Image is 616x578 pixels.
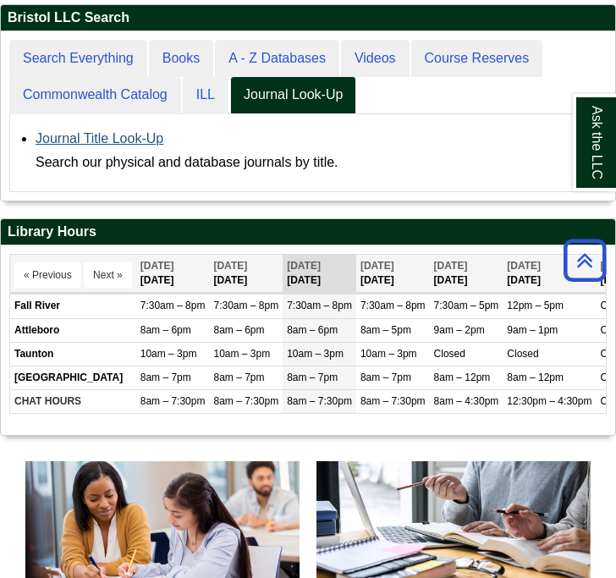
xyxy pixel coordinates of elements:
span: 8am – 12pm [507,372,564,383]
div: Search our physical and database journals by title. [36,151,597,174]
span: 8am – 6pm [213,324,264,336]
span: 8am – 7pm [213,372,264,383]
h2: Bristol LLC Search [1,5,615,31]
a: A - Z Databases [215,40,339,78]
span: 12pm – 5pm [507,300,564,311]
span: [DATE] [507,260,541,272]
span: Closed [434,348,465,360]
span: 12:30pm – 4:30pm [507,395,591,407]
button: « Previous [14,262,81,288]
a: Journal Look-Up [230,76,356,114]
span: 7:30am – 8pm [360,300,426,311]
td: Taunton [10,342,136,366]
th: [DATE] [283,255,356,293]
button: Next » [84,262,132,288]
span: [DATE] [360,260,394,272]
span: 8am – 7pm [140,372,191,383]
span: 8am – 7:30pm [213,395,278,407]
span: [DATE] [287,260,321,272]
span: 8am – 12pm [434,372,491,383]
a: Videos [341,40,410,78]
span: 10am – 3pm [287,348,344,360]
a: Course Reserves [411,40,543,78]
span: 7:30am – 8pm [213,300,278,311]
td: Attleboro [10,318,136,342]
span: [DATE] [434,260,468,272]
span: 8am – 6pm [140,324,191,336]
th: [DATE] [503,255,596,293]
span: 9am – 1pm [507,324,558,336]
td: Fall River [10,295,136,318]
th: [DATE] [430,255,503,293]
a: Commonwealth Catalog [9,76,181,114]
span: 8am – 5pm [360,324,411,336]
span: Closed [507,348,538,360]
span: 8am – 7:30pm [287,395,352,407]
span: 10am – 3pm [140,348,197,360]
th: [DATE] [136,255,210,293]
a: Back to Top [558,249,612,272]
span: 8am – 7pm [360,372,411,383]
td: CHAT HOURS [10,390,136,414]
span: 8am – 7pm [287,372,338,383]
span: 7:30am – 8pm [140,300,206,311]
span: 7:30am – 5pm [434,300,499,311]
span: 8am – 6pm [287,324,338,336]
h2: Library Hours [1,219,615,245]
span: 8am – 7:30pm [140,395,206,407]
span: [DATE] [140,260,174,272]
span: 10am – 3pm [213,348,270,360]
th: [DATE] [356,255,430,293]
span: 10am – 3pm [360,348,417,360]
a: ILL [183,76,228,114]
a: Books [149,40,213,78]
span: 7:30am – 8pm [287,300,352,311]
span: [DATE] [213,260,247,272]
span: 8am – 7:30pm [360,395,426,407]
a: Search Everything [9,40,147,78]
span: 8am – 4:30pm [434,395,499,407]
a: Journal Title Look-Up [36,131,163,146]
span: 9am – 2pm [434,324,485,336]
td: [GEOGRAPHIC_DATA] [10,366,136,389]
th: [DATE] [209,255,283,293]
